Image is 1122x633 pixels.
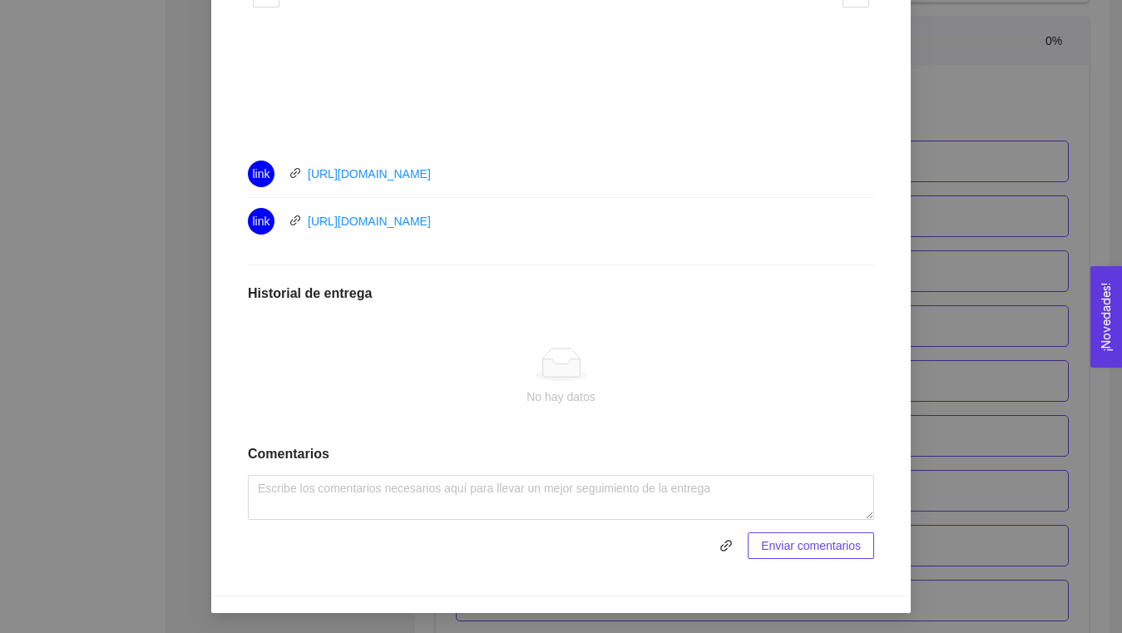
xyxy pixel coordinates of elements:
[542,120,562,122] button: 1
[308,215,431,228] a: [URL][DOMAIN_NAME]
[261,388,861,406] div: No hay datos
[248,446,874,462] h1: Comentarios
[567,120,581,122] button: 2
[252,208,269,235] span: link
[761,537,861,555] span: Enviar comentarios
[714,539,739,552] span: link
[713,539,739,552] span: link
[248,285,874,302] h1: Historial de entrega
[289,167,301,179] span: link
[289,215,301,226] span: link
[748,532,874,559] button: Enviar comentarios
[252,161,269,187] span: link
[1090,266,1122,368] button: Open Feedback Widget
[713,532,739,559] button: link
[308,167,431,181] a: [URL][DOMAIN_NAME]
